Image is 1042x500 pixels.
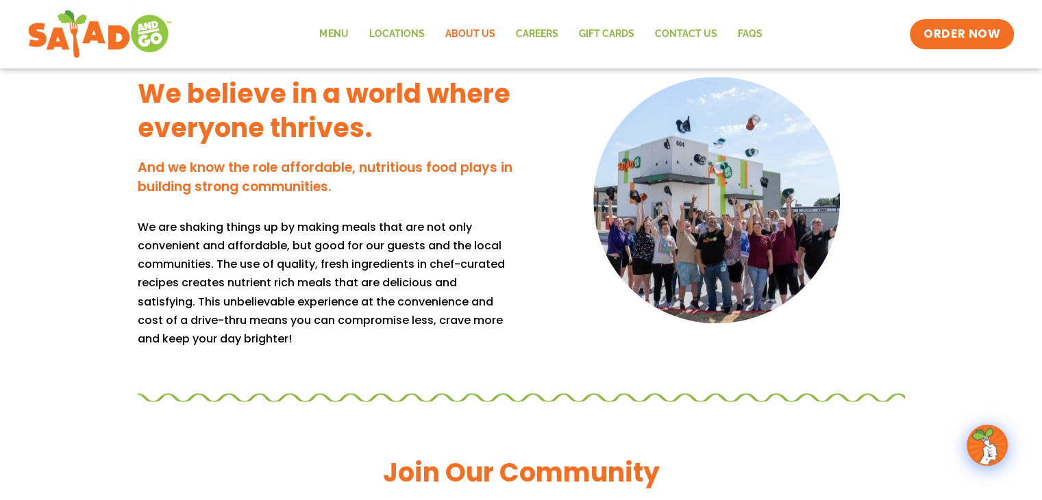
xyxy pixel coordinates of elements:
[727,18,772,50] a: FAQs
[309,18,772,50] nav: Menu
[568,18,644,50] a: GIFT CARDS
[923,26,1000,42] span: ORDER NOW
[434,18,505,50] a: About Us
[27,7,172,62] img: new-SAG-logo-768×292
[138,218,514,348] div: Page 2
[644,18,727,50] a: Contact Us
[138,218,514,348] p: We are shaking things up by making meals that are not only convenient and affordable, but good fo...
[505,18,568,50] a: Careers
[968,426,1006,464] img: wpChatIcon
[593,77,840,323] img: DSC02078 copy
[910,19,1014,49] a: ORDER NOW
[138,77,514,145] h3: We believe in a world where everyone thrives.
[138,455,905,489] h3: Join Our Community
[138,158,514,197] h4: And we know the role affordable, nutritious food plays in building strong communities.
[309,18,358,50] a: Menu
[358,18,434,50] a: Locations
